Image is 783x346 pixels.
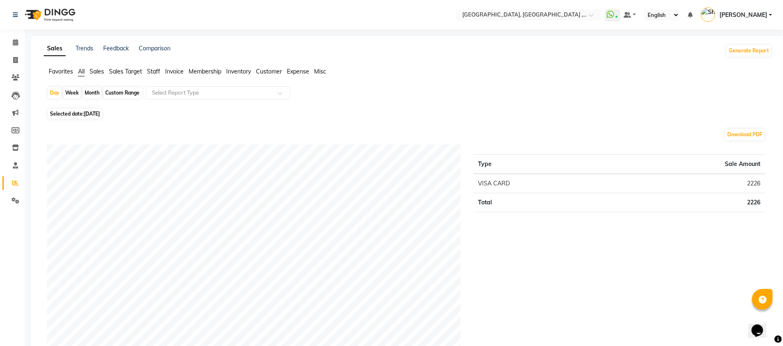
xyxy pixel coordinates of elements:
[226,68,251,75] span: Inventory
[84,111,100,117] span: [DATE]
[473,174,613,193] td: VISA CARD
[473,193,613,212] td: Total
[48,87,62,99] div: Day
[103,45,129,52] a: Feedback
[109,68,142,75] span: Sales Target
[83,87,102,99] div: Month
[189,68,221,75] span: Membership
[287,68,309,75] span: Expense
[748,313,775,338] iframe: chat widget
[613,174,765,193] td: 2226
[147,68,160,75] span: Staff
[701,7,715,22] img: Shahram
[727,45,771,57] button: Generate Report
[314,68,326,75] span: Misc
[613,193,765,212] td: 2226
[48,109,102,119] span: Selected date:
[719,11,767,19] span: [PERSON_NAME]
[44,41,66,56] a: Sales
[725,129,764,140] button: Download PDF
[49,68,73,75] span: Favorites
[21,3,78,26] img: logo
[78,68,85,75] span: All
[103,87,142,99] div: Custom Range
[165,68,184,75] span: Invoice
[473,155,613,174] th: Type
[256,68,282,75] span: Customer
[613,155,765,174] th: Sale Amount
[76,45,93,52] a: Trends
[63,87,81,99] div: Week
[139,45,170,52] a: Comparison
[90,68,104,75] span: Sales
